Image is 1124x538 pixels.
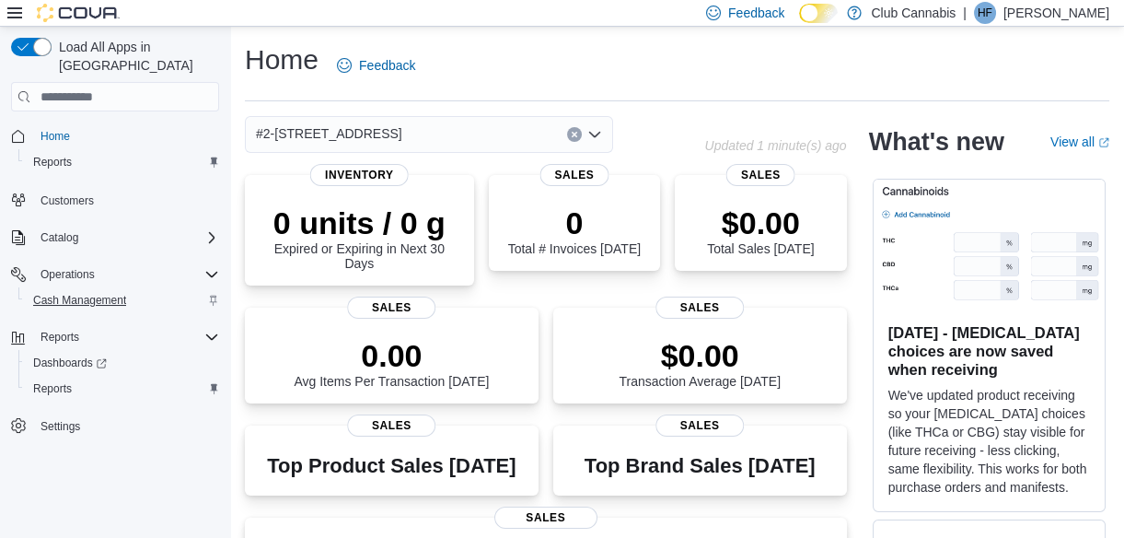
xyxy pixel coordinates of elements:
span: Sales [348,297,436,319]
nav: Complex example [11,115,219,487]
a: Home [33,125,77,147]
a: View allExternal link [1050,134,1109,149]
p: $0.00 [619,337,781,374]
p: We've updated product receiving so your [MEDICAL_DATA] choices (like THCa or CBG) stay visible fo... [888,386,1090,497]
span: Cash Management [26,289,219,311]
span: Reports [41,330,79,345]
h2: What's new [869,127,1004,157]
button: Reports [4,324,226,350]
div: Heather Fry [974,2,996,24]
div: Total Sales [DATE] [707,205,814,256]
span: Load All Apps in [GEOGRAPHIC_DATA] [52,38,219,75]
button: Operations [33,263,102,286]
a: Customers [33,190,101,212]
span: Dashboards [33,356,107,370]
button: Reports [18,149,226,175]
h3: Top Product Sales [DATE] [267,455,516,477]
button: Catalog [33,227,86,249]
p: 0.00 [294,337,489,374]
button: Settings [4,413,226,439]
a: Reports [26,378,79,400]
span: Sales [655,297,744,319]
h3: Top Brand Sales [DATE] [585,455,816,477]
button: Operations [4,262,226,287]
span: Catalog [33,227,219,249]
span: Reports [26,151,219,173]
a: Settings [33,415,87,438]
p: $0.00 [707,205,814,241]
span: Sales [539,164,608,186]
svg: External link [1098,137,1109,148]
span: Feedback [359,56,415,75]
p: Club Cannabis [871,2,956,24]
a: Cash Management [26,289,133,311]
span: Dashboards [26,352,219,374]
span: Customers [33,188,219,211]
input: Dark Mode [799,4,838,23]
p: 0 [508,205,641,241]
button: Customers [4,186,226,213]
span: Catalog [41,230,78,245]
img: Cova [37,4,120,22]
p: [PERSON_NAME] [1003,2,1109,24]
button: Clear input [567,127,582,142]
button: Home [4,123,226,149]
button: Open list of options [587,127,602,142]
h3: [DATE] - [MEDICAL_DATA] choices are now saved when receiving [888,323,1090,379]
button: Catalog [4,225,226,251]
span: Reports [33,381,72,396]
span: Cash Management [33,293,126,308]
span: Feedback [728,4,784,22]
a: Dashboards [18,350,226,376]
a: Feedback [330,47,423,84]
span: Settings [33,415,219,438]
button: Reports [18,376,226,402]
span: Sales [348,415,436,437]
div: Total # Invoices [DATE] [508,205,641,256]
h1: Home [245,41,319,78]
span: Sales [494,507,597,529]
span: Operations [41,267,95,282]
button: Cash Management [18,287,226,313]
a: Dashboards [26,352,114,374]
span: Reports [33,155,72,170]
a: Reports [26,151,79,173]
span: Sales [726,164,795,186]
button: Reports [33,326,87,348]
div: Transaction Average [DATE] [619,337,781,389]
span: Dark Mode [799,23,800,24]
div: Avg Items Per Transaction [DATE] [294,337,489,389]
span: Customers [41,193,94,208]
p: 0 units / 0 g [260,205,459,241]
span: HF [978,2,992,24]
span: #2-[STREET_ADDRESS] [256,123,402,145]
div: Expired or Expiring in Next 30 Days [260,205,459,271]
span: Reports [26,378,219,400]
span: Operations [33,263,219,286]
span: Settings [41,419,80,434]
span: Sales [655,415,744,437]
span: Reports [33,326,219,348]
p: Updated 1 minute(s) ago [704,138,846,153]
p: | [963,2,967,24]
span: Inventory [310,164,409,186]
span: Home [41,129,70,144]
span: Home [33,124,219,147]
